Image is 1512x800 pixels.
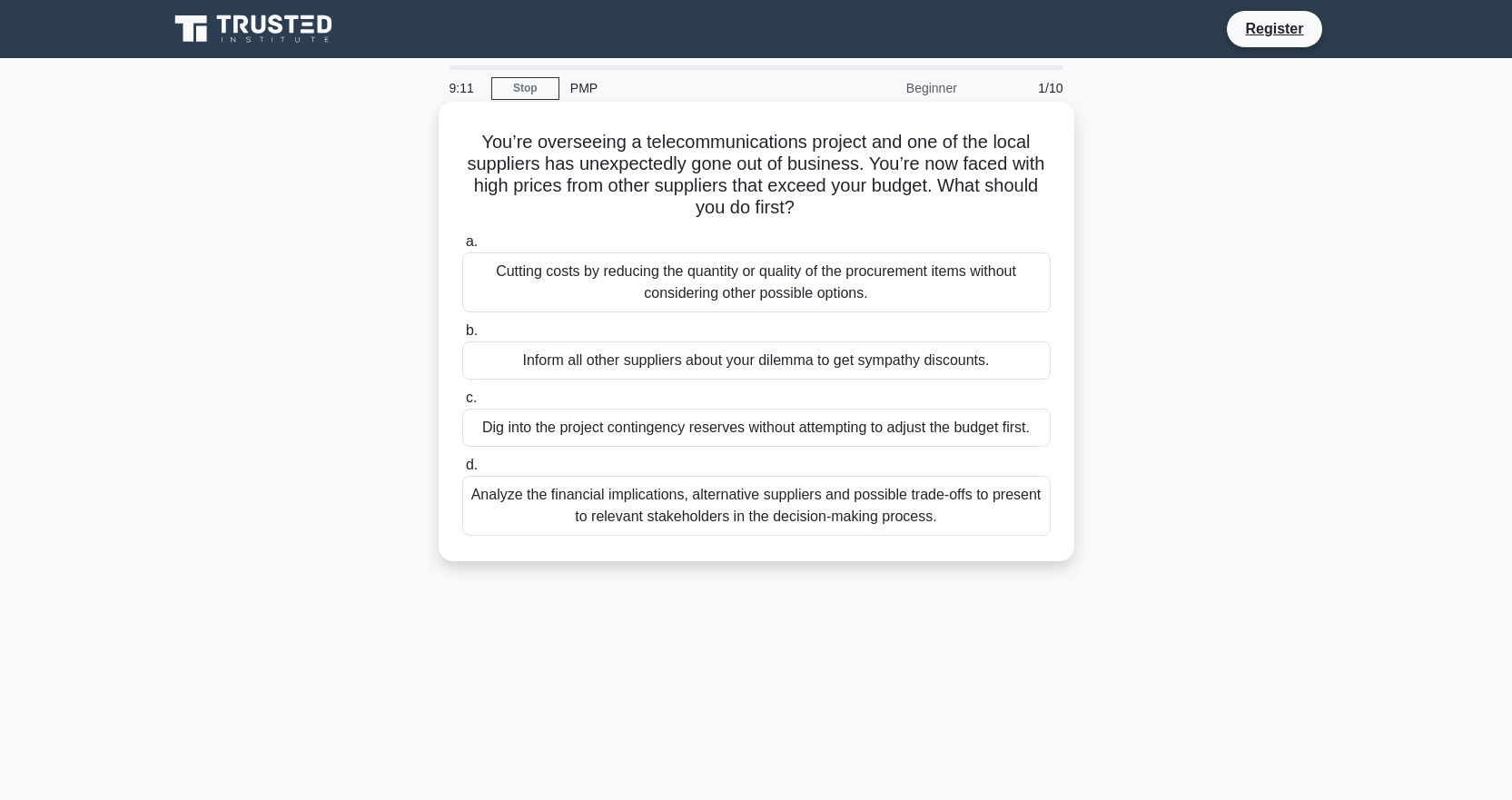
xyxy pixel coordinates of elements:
div: Dig into the project contingency reserves without attempting to adjust the budget first. [462,409,1051,447]
span: b. [466,322,478,338]
div: Analyze the financial implications, alternative suppliers and possible trade-offs to present to r... [462,476,1051,536]
span: c. [466,390,477,405]
div: 1/10 [968,70,1074,106]
div: 9:11 [439,70,491,106]
div: Cutting costs by reducing the quantity or quality of the procurement items without considering ot... [462,252,1051,312]
span: a. [466,233,478,249]
a: Stop [491,77,559,100]
div: PMP [559,70,809,106]
div: Inform all other suppliers about your dilemma to get sympathy discounts. [462,341,1051,380]
span: d. [466,457,478,472]
a: Register [1234,17,1314,40]
h5: You’re overseeing a telecommunications project and one of the local suppliers has unexpectedly go... [460,131,1052,220]
div: Beginner [809,70,968,106]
